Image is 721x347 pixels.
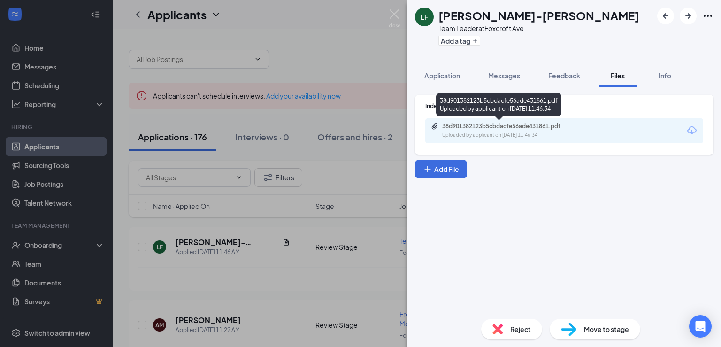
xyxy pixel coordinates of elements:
[415,160,467,178] button: Add FilePlus
[431,123,583,139] a: Paperclip38d901382123b5cbdacfe56ade431861.pdfUploaded by applicant on [DATE] 11:46:34
[442,131,583,139] div: Uploaded by applicant on [DATE] 11:46:34
[438,23,639,33] div: Team Leader at Foxcroft Ave
[683,10,694,22] svg: ArrowRight
[438,8,639,23] h1: [PERSON_NAME]-[PERSON_NAME]
[680,8,697,24] button: ArrowRight
[421,12,428,22] div: LF
[510,324,531,334] span: Reject
[702,10,713,22] svg: Ellipses
[660,10,671,22] svg: ArrowLeftNew
[659,71,671,80] span: Info
[424,71,460,80] span: Application
[686,125,698,136] svg: Download
[431,123,438,130] svg: Paperclip
[425,102,703,110] div: Indeed Resume
[611,71,625,80] span: Files
[657,8,674,24] button: ArrowLeftNew
[689,315,712,338] div: Open Intercom Messenger
[548,71,580,80] span: Feedback
[438,36,480,46] button: PlusAdd a tag
[488,71,520,80] span: Messages
[423,164,432,174] svg: Plus
[584,324,629,334] span: Move to stage
[442,123,574,130] div: 38d901382123b5cbdacfe56ade431861.pdf
[436,93,561,116] div: 38d901382123b5cbdacfe56ade431861.pdf Uploaded by applicant on [DATE] 11:46:34
[472,38,478,44] svg: Plus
